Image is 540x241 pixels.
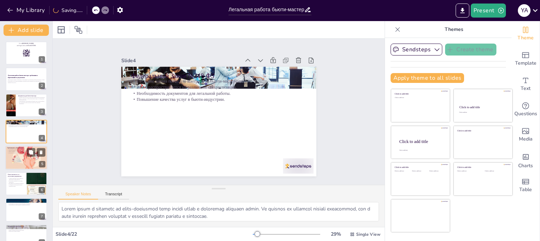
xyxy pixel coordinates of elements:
div: Click to add text [457,170,480,172]
span: Theme [517,34,534,42]
p: Themes [403,21,504,38]
div: Click to add title [457,166,508,169]
p: Требования к образованию [7,147,45,149]
textarea: Lorem ipsum d sitametc ad elits-doeiusmod temp incidi utlab e doloremag aliquaen admin. Ve quisno... [58,202,379,221]
p: and login with code [8,45,45,47]
div: 3 [39,109,45,115]
p: Необходимость документа об обучении. [7,148,45,150]
div: Add a table [512,173,540,198]
p: Ответственность за отсутствие документов [8,174,24,177]
p: Последствия повторной проверки. [8,228,45,229]
span: Media [519,135,533,143]
p: Финансовое бремя штрафов. [8,231,45,232]
p: Влияние штрафов на бизнес. [8,202,45,203]
button: Present [471,4,506,18]
input: Insert title [229,5,304,15]
div: Click to add text [412,170,428,172]
div: Click to add text [395,170,411,172]
div: Click to add text [429,170,445,172]
p: Введение закона повысило контроль за бьюти-мастерами. [139,120,311,163]
button: Sendsteps [391,44,442,56]
p: Негативные последствия для бизнеса. [8,183,24,184]
p: Необходимость документов для легальной работы. [8,125,45,126]
p: Федеральный Закон №248-ФЗ [139,124,313,169]
div: y a [518,4,531,17]
p: Штрафы для бьюти-мастера [8,225,45,227]
p: Штрафы для работодателей [8,199,45,201]
p: Подтверждение образования необходимо для легальной работы. [18,100,45,102]
button: Transcript [98,192,129,200]
strong: Легальная работа бьюти-мастера: требования к образованию и документам [8,74,38,78]
div: Add text boxes [512,72,540,97]
div: Click to add body [399,150,444,151]
button: Speaker Notes [58,192,98,200]
p: Федеральный Закон №248-ФЗ [8,121,45,123]
span: Position [74,26,83,34]
div: 7 [6,198,47,221]
button: Export to PowerPoint [456,4,469,18]
div: 7 [39,213,45,220]
p: Закон распространяется на различные специализации. [137,115,310,157]
div: Click to add title [399,139,444,144]
div: Saving...... [53,7,83,14]
div: Click to add title [457,129,508,132]
div: 4 [39,135,45,141]
p: Go to [8,43,45,45]
p: Бюро по контролю за бьюти-мастерами следит за соблюдением законодательства. [18,98,45,100]
p: Легальность деятельности бьюти-мастера. [7,152,45,154]
button: Apply theme to all slides [391,73,464,83]
div: Slide 4 [208,138,326,170]
p: Повышение качества услуг в бьюти-индустрии. [8,126,45,128]
div: https://cdn.sendsteps.com/images/logo/sendsteps_logo_white.pnghttps://cdn.sendsteps.com/images/lo... [6,172,47,195]
div: Get real-time input from your audience [512,97,540,122]
div: 2 [39,83,45,89]
p: Ответственность работодателя за действия мастеров. [8,204,45,206]
div: https://cdn.sendsteps.com/images/logo/sendsteps_logo_white.pnghttps://cdn.sendsteps.com/images/lo... [6,41,47,65]
p: Штрафы для организаций за отсутствие документов у мастера. [8,201,45,202]
p: Необходимость контроля за документами сотрудников. [8,203,45,205]
div: https://cdn.sendsteps.com/images/logo/sendsteps_logo_white.pnghttps://cdn.sendsteps.com/images/lo... [6,94,47,117]
p: Документы для бьюти-мастера [18,95,45,97]
button: y a [518,4,531,18]
p: Каждый бьюти-мастер должен иметь свидетельство или диплом. [18,97,45,98]
button: Delete Slide [37,148,45,156]
div: 1 [39,56,45,63]
button: Add slide [4,25,49,36]
div: Click to add text [485,170,507,172]
p: Повышение качества услуг в бьюти-индустрии. [135,103,308,145]
span: Table [519,186,532,194]
button: My Library [5,5,48,16]
div: Add images, graphics, shapes or video [512,122,540,148]
p: Generated with [URL] [8,82,45,83]
button: Duplicate Slide [27,148,35,156]
div: Click to add title [395,166,445,169]
div: Add charts and graphs [512,148,540,173]
div: Slide 4 / 22 [56,231,253,237]
div: Add ready made slides [512,46,540,72]
p: Штрафы для мастера за отсутствие документов. [8,227,45,228]
span: Text [521,85,531,92]
span: Single View [356,232,380,237]
p: Защита клиентов от некомпетентных специалистов. [7,151,45,152]
strong: [DOMAIN_NAME] [22,43,34,44]
span: Questions [514,110,537,118]
div: Change the overall theme [512,21,540,46]
div: https://cdn.sendsteps.com/images/logo/sendsteps_logo_white.pnghttps://cdn.sendsteps.com/images/lo... [6,120,47,143]
div: Click to add title [395,93,445,95]
p: Соблюдение законодательства как ключевой аспект. [8,184,24,187]
div: 6 [39,187,45,193]
p: Лицензированные учебные центры обеспечивают качество. [7,150,45,151]
div: 5 [39,161,45,167]
p: Презентация освещает требования к образованию и документам для бьюти-мастеров, а также последстви... [8,79,45,82]
div: https://cdn.sendsteps.com/images/logo/sendsteps_logo_white.pnghttps://cdn.sendsteps.com/images/lo... [6,67,47,91]
p: Возможные штрафы за отсутствие документов. [8,180,24,183]
p: Без документов работа мастера может быть признана незаконной. [18,102,45,104]
div: 29 % [327,231,344,237]
span: Template [515,59,536,67]
div: Click to add text [395,97,445,99]
p: Введение закона повысило контроль за бьюти-мастерами. [8,122,45,124]
p: Защита профессиональной репутации. [8,229,45,231]
p: Необходимость документов для легальной работы. [136,109,309,151]
span: Charts [518,162,533,170]
button: Create theme [445,44,496,56]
